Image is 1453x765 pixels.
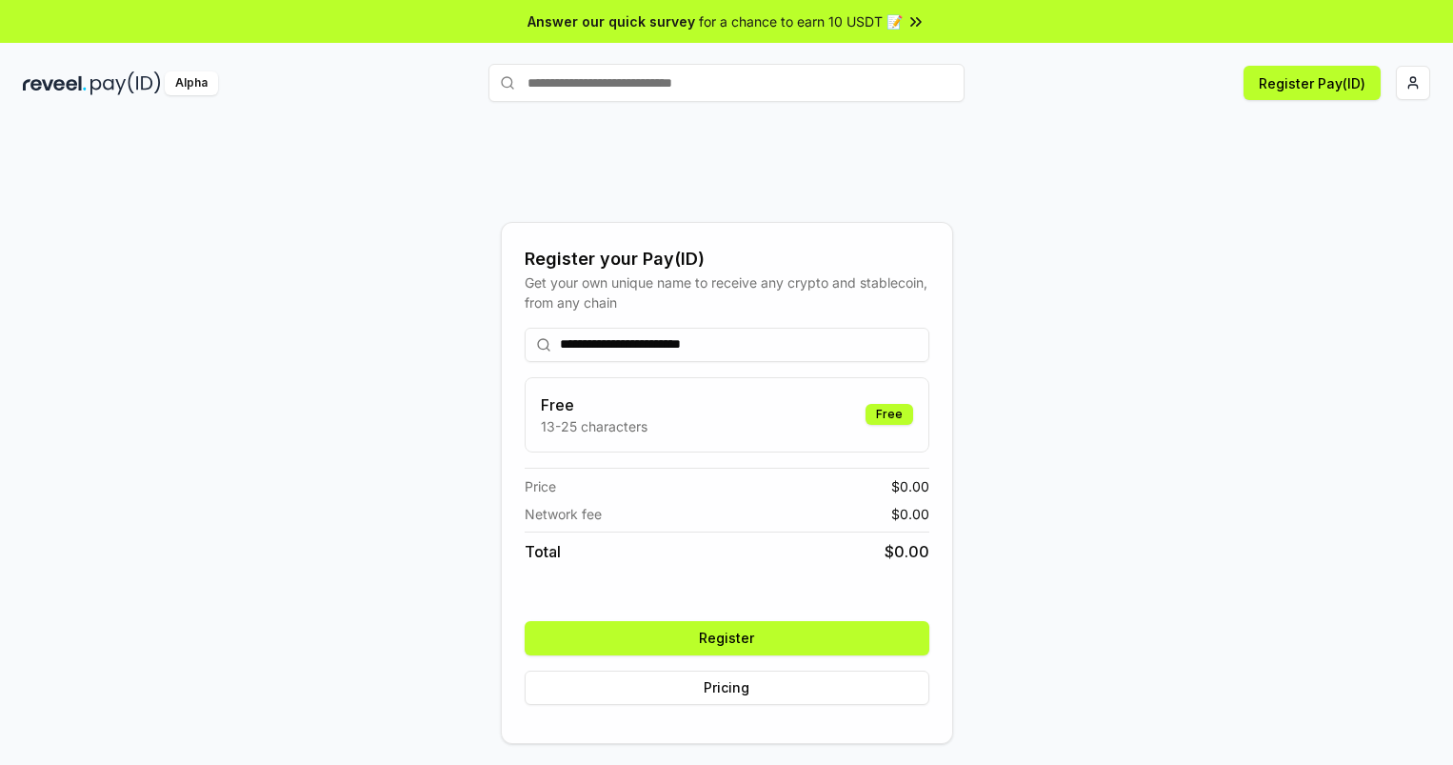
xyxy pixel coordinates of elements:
[891,504,929,524] span: $ 0.00
[1244,66,1381,100] button: Register Pay(ID)
[525,272,929,312] div: Get your own unique name to receive any crypto and stablecoin, from any chain
[699,11,903,31] span: for a chance to earn 10 USDT 📝
[885,540,929,563] span: $ 0.00
[525,540,561,563] span: Total
[866,404,913,425] div: Free
[23,71,87,95] img: reveel_dark
[525,671,929,705] button: Pricing
[541,393,647,416] h3: Free
[165,71,218,95] div: Alpha
[541,416,647,436] p: 13-25 characters
[525,621,929,655] button: Register
[891,476,929,496] span: $ 0.00
[525,246,929,272] div: Register your Pay(ID)
[525,504,602,524] span: Network fee
[525,476,556,496] span: Price
[527,11,695,31] span: Answer our quick survey
[90,71,161,95] img: pay_id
